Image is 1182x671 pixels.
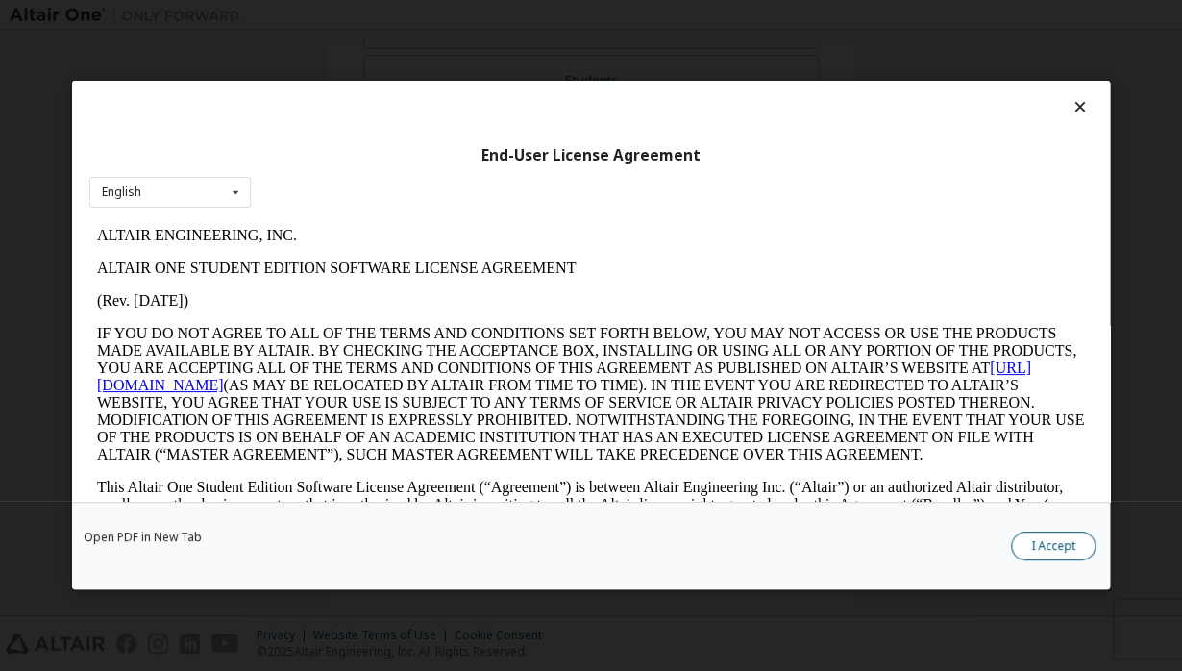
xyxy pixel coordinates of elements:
[89,146,1093,165] div: End-User License Agreement
[8,8,996,25] p: ALTAIR ENGINEERING, INC.
[8,40,996,58] p: ALTAIR ONE STUDENT EDITION SOFTWARE LICENSE AGREEMENT
[102,186,141,198] div: English
[8,73,996,90] p: (Rev. [DATE])
[84,533,202,544] a: Open PDF in New Tab
[8,260,996,329] p: This Altair One Student Edition Software License Agreement (“Agreement”) is between Altair Engine...
[8,140,942,174] a: [URL][DOMAIN_NAME]
[8,106,996,244] p: IF YOU DO NOT AGREE TO ALL OF THE TERMS AND CONDITIONS SET FORTH BELOW, YOU MAY NOT ACCESS OR USE...
[1011,533,1096,561] button: I Accept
